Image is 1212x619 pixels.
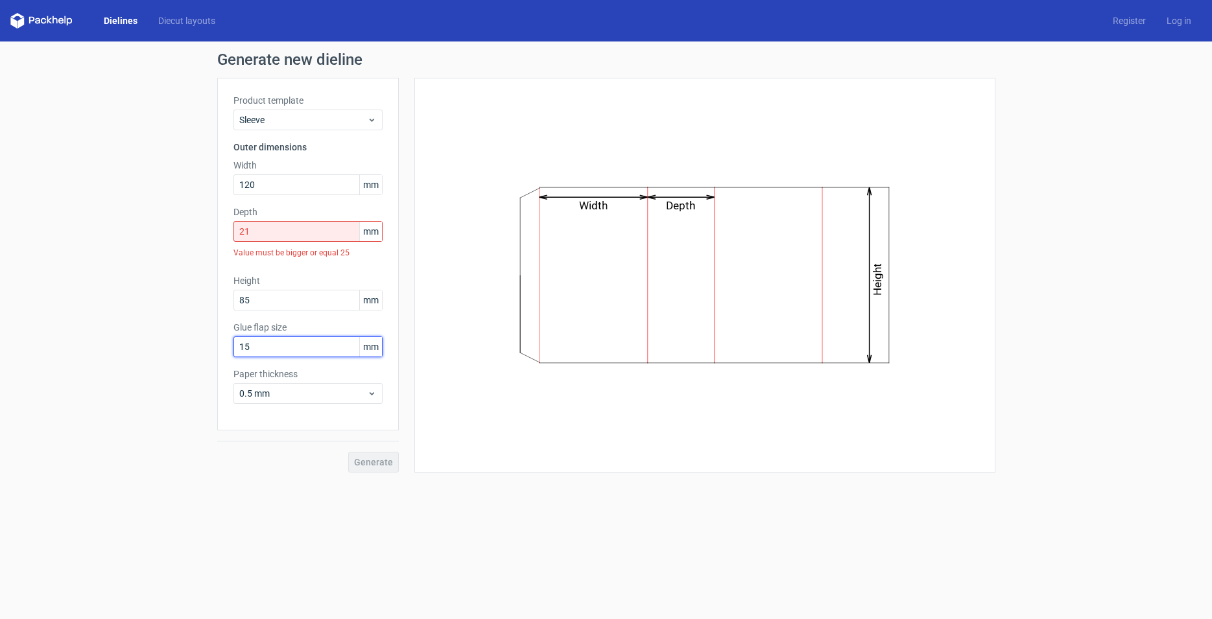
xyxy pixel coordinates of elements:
[1102,14,1156,27] a: Register
[359,175,382,194] span: mm
[217,52,995,67] h1: Generate new dieline
[871,263,884,296] text: Height
[239,387,367,400] span: 0.5 mm
[359,337,382,356] span: mm
[359,290,382,310] span: mm
[233,368,383,380] label: Paper thickness
[233,242,383,264] div: Value must be bigger or equal 25
[233,94,383,107] label: Product template
[666,199,695,212] text: Depth
[93,14,148,27] a: Dielines
[579,199,608,212] text: Width
[1156,14,1202,27] a: Log in
[233,321,383,334] label: Glue flap size
[359,222,382,241] span: mm
[233,159,383,172] label: Width
[233,205,383,218] label: Depth
[233,141,383,154] h3: Outer dimensions
[233,274,383,287] label: Height
[239,113,367,126] span: Sleeve
[148,14,226,27] a: Diecut layouts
